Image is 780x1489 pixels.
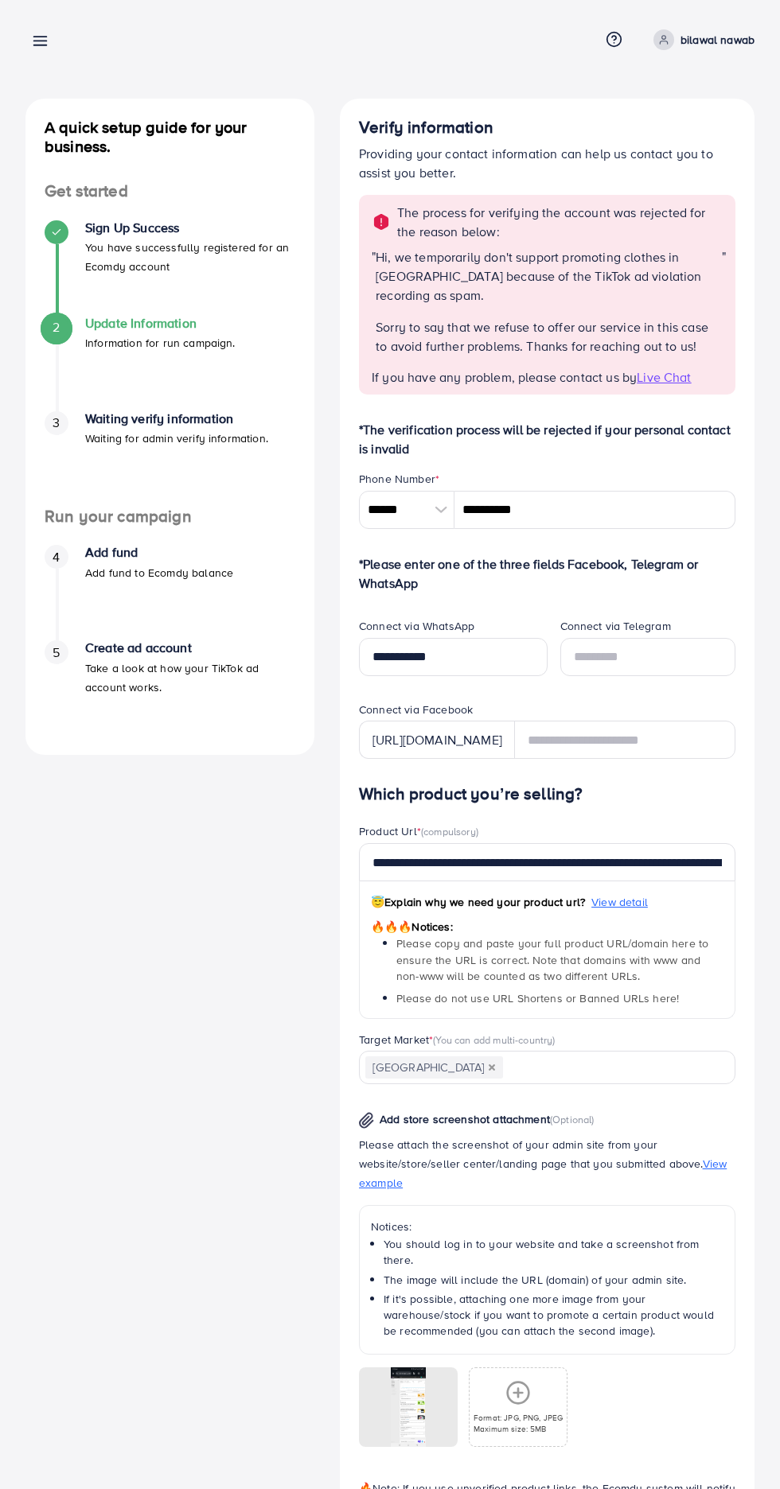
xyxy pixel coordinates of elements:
span: 🔥🔥🔥 [371,919,411,935]
h4: Which product you’re selling? [359,784,735,804]
span: (You can add multi-country) [433,1032,555,1047]
span: 3 [53,414,60,432]
h4: Waiting verify information [85,411,268,426]
p: bilawal nawab [681,30,755,49]
li: Add fund [25,545,314,640]
div: [URL][DOMAIN_NAME] [359,721,515,759]
span: Notices: [371,919,453,935]
p: Information for run campaign. [85,333,236,352]
p: Please attach the screenshot of your admin site from your website/store/seller center/landing pag... [359,1135,735,1192]
h4: Get started [25,181,314,201]
span: 😇 [371,894,384,910]
p: Notices: [371,1217,723,1236]
li: If it's possible, attaching one more image from your warehouse/stock if you want to promote a cer... [384,1291,723,1339]
p: You have successfully registered for an Ecomdy account [85,238,295,276]
label: Connect via WhatsApp [359,618,474,634]
p: Waiting for admin verify information. [85,429,268,448]
p: Providing your contact information can help us contact you to assist you better. [359,144,735,182]
a: bilawal nawab [647,29,755,50]
span: View example [359,1156,727,1191]
p: *Please enter one of the three fields Facebook, Telegram or WhatsApp [359,554,735,593]
p: *The verification process will be rejected if your personal contact is invalid [359,420,735,458]
p: Maximum size: 5MB [474,1423,564,1434]
h4: Run your campaign [25,507,314,527]
p: Sorry to say that we refuse to offer our service in this case to avoid further problems. Thanks f... [376,317,722,356]
button: Deselect Pakistan [488,1063,496,1071]
li: Update Information [25,316,314,411]
input: Search for option [505,1056,715,1080]
label: Connect via Facebook [359,702,473,717]
span: Live Chat [637,368,691,386]
span: Please do not use URL Shortens or Banned URLs here! [396,990,679,1006]
span: " [722,247,726,368]
p: Format: JPG, PNG, JPEG [474,1412,564,1423]
h4: Create ad account [85,640,295,655]
h4: Verify information [359,118,735,138]
h4: Add fund [85,545,233,560]
span: [GEOGRAPHIC_DATA] [365,1056,503,1079]
p: Hi, we temporarily don't support promoting clothes in [GEOGRAPHIC_DATA] because of the TikTok ad ... [376,247,722,305]
li: Create ad account [25,640,314,736]
h4: Sign Up Success [85,220,295,235]
img: img [359,1112,374,1129]
label: Target Market [359,1032,556,1048]
span: View detail [591,894,648,910]
img: img uploaded [391,1367,426,1447]
li: Sign Up Success [25,220,314,316]
h4: A quick setup guide for your business. [25,118,314,156]
span: Please copy and paste your full product URL/domain here to ensure the URL is correct. Note that d... [396,935,708,984]
label: Phone Number [359,471,439,487]
span: 5 [53,643,60,662]
span: 4 [53,548,60,566]
p: Add fund to Ecomdy balance [85,563,233,582]
span: " [372,247,376,368]
label: Product Url [359,823,478,839]
h4: Update Information [85,316,236,331]
span: (Optional) [550,1112,595,1126]
span: (compulsory) [421,824,478,838]
p: The process for verifying the account was rejected for the reason below: [397,203,726,241]
span: Explain why we need your product url? [371,894,585,910]
div: Search for option [359,1051,735,1083]
p: Take a look at how your TikTok ad account works. [85,659,295,697]
span: 2 [53,318,60,336]
label: Connect via Telegram [560,618,671,634]
span: If you have any problem, please contact us by [372,368,637,386]
span: Add store screenshot attachment [380,1111,550,1127]
li: Waiting verify information [25,411,314,507]
img: alert [372,212,391,231]
li: You should log in to your website and take a screenshot from there. [384,1236,723,1269]
li: The image will include the URL (domain) of your admin site. [384,1272,723,1288]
